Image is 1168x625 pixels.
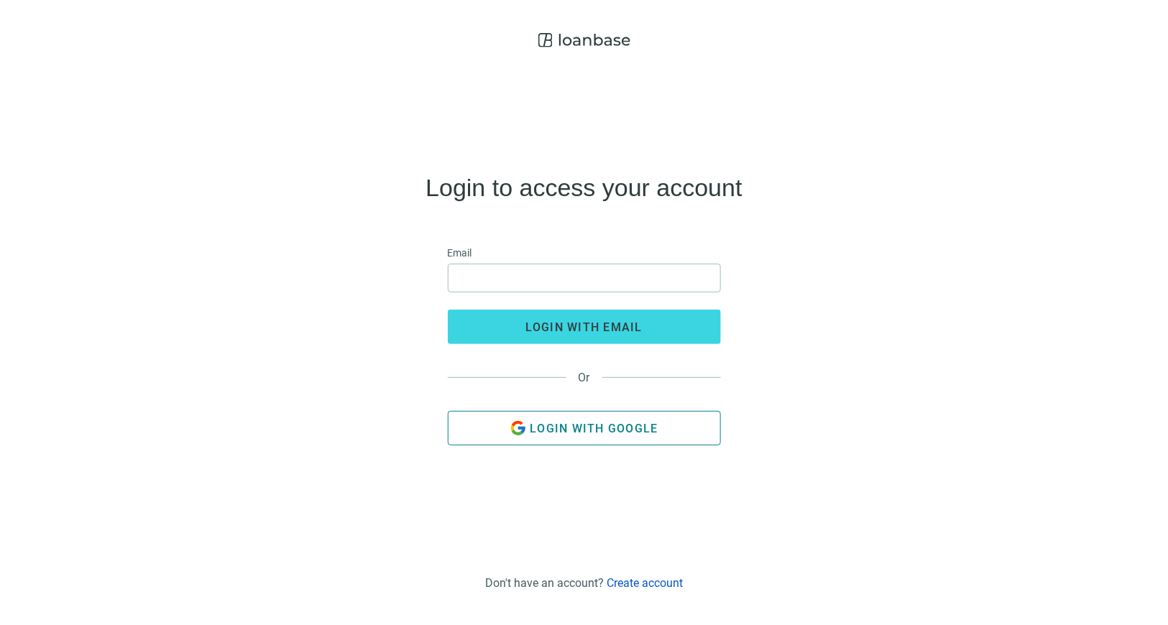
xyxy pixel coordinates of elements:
[525,320,643,334] span: login with email
[485,576,683,590] div: Don't have an account?
[448,411,721,445] button: Login with Google
[448,310,721,344] button: login with email
[448,245,472,261] span: Email
[607,576,683,590] a: Create account
[426,176,742,199] h4: Login to access your account
[530,422,658,435] span: Login with Google
[566,371,602,384] span: Or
